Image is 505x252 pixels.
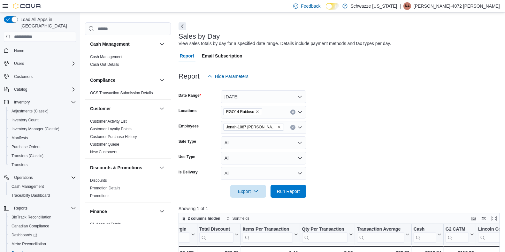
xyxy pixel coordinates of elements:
[179,22,186,30] button: Next
[90,186,120,190] a: Promotion Details
[158,105,166,112] button: Customer
[11,144,41,149] span: Purchase Orders
[221,136,306,149] button: All
[11,153,43,158] span: Transfers (Classic)
[9,107,51,115] a: Adjustments (Classic)
[11,118,39,123] span: Inventory Count
[224,215,252,222] button: Sort fields
[90,222,121,226] a: GL Account Totals
[9,134,30,142] a: Manifests
[179,40,391,47] div: View sales totals by day for a specified date range. Details include payment methods and tax type...
[9,116,41,124] a: Inventory Count
[256,110,259,114] button: Remove RGO14 Ruidoso from selection in this group
[1,173,79,182] button: Operations
[11,73,76,80] span: Customers
[11,135,28,141] span: Manifests
[14,206,27,211] span: Reports
[271,185,306,198] button: Run Report
[180,50,194,62] span: Report
[6,142,79,151] button: Purchase Orders
[11,98,32,106] button: Inventory
[9,222,52,230] a: Canadian Compliance
[9,213,54,221] a: BioTrack Reconciliation
[157,226,190,233] div: Gross Margin
[179,73,200,80] h3: Report
[290,125,295,130] button: Clear input
[90,55,122,59] a: Cash Management
[90,194,110,198] a: Promotions
[6,107,79,116] button: Adjustments (Classic)
[90,150,117,154] a: New Customers
[6,151,79,160] button: Transfers (Classic)
[90,77,115,83] h3: Compliance
[301,3,320,9] span: Feedback
[470,215,478,222] button: Keyboard shortcuts
[179,108,197,113] label: Locations
[302,226,348,243] div: Qty Per Transaction
[226,124,276,130] span: Jonah-1087 [PERSON_NAME]
[14,87,27,92] span: Catalog
[243,226,293,243] div: Items Per Transaction
[1,46,79,55] button: Home
[90,62,119,67] a: Cash Out Details
[357,226,404,243] div: Transaction Average
[11,126,59,132] span: Inventory Manager (Classic)
[400,2,401,10] p: |
[85,89,171,99] div: Compliance
[90,208,107,215] h3: Finance
[179,215,223,222] button: 2 columns hidden
[9,240,76,248] span: Metrc Reconciliation
[188,216,220,221] span: 2 columns hidden
[11,204,30,212] button: Reports
[158,164,166,172] button: Discounts & Promotions
[221,152,306,164] button: All
[14,61,24,66] span: Users
[357,226,404,233] div: Transaction Average
[9,183,46,190] a: Cash Management
[6,182,79,191] button: Cash Management
[234,185,262,198] span: Export
[9,192,76,199] span: Traceabilty Dashboard
[446,226,469,243] div: G2 CATM
[158,40,166,48] button: Cash Management
[90,222,121,227] span: GL Account Totals
[11,184,44,189] span: Cash Management
[9,125,62,133] a: Inventory Manager (Classic)
[18,16,76,29] span: Load All Apps in [GEOGRAPHIC_DATA]
[6,134,79,142] button: Manifests
[11,86,76,93] span: Catalog
[6,125,79,134] button: Inventory Manager (Classic)
[357,226,409,243] button: Transaction Average
[179,139,196,144] label: Sale Type
[13,3,42,9] img: Cova
[85,177,171,202] div: Discounts & Promotions
[14,74,33,79] span: Customers
[11,60,76,67] span: Users
[243,226,298,243] button: Items Per Transaction
[90,119,127,124] a: Customer Activity List
[230,185,266,198] button: Export
[414,226,436,243] div: Cash
[11,241,46,247] span: Metrc Reconciliation
[9,116,76,124] span: Inventory Count
[215,73,249,80] span: Hide Parameters
[9,192,52,199] a: Traceabilty Dashboard
[414,226,441,243] button: Cash
[90,178,107,183] a: Discounts
[6,191,79,200] button: Traceabilty Dashboard
[6,160,79,169] button: Transfers
[302,226,353,243] button: Qty Per Transaction
[11,86,30,93] button: Catalog
[405,2,410,10] span: K4
[297,125,302,130] button: Open list of options
[9,107,76,115] span: Adjustments (Classic)
[226,109,254,115] span: RGO14 Ruidoso
[223,124,284,131] span: Jonah-1087 Bowden
[414,2,500,10] p: [PERSON_NAME]-4072 [PERSON_NAME]
[90,149,117,155] span: New Customers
